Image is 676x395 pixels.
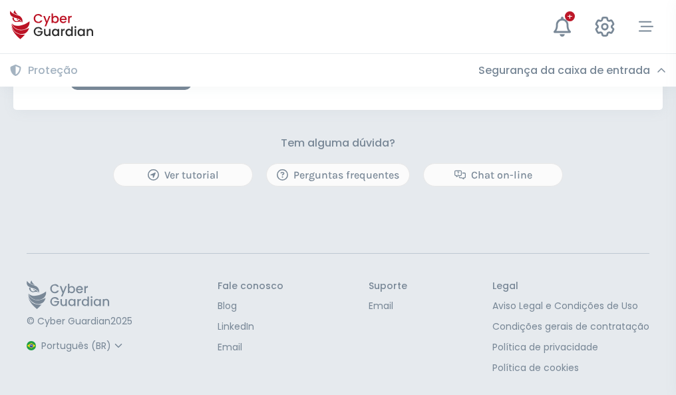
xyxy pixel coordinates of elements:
a: Email [369,299,407,313]
a: LinkedIn [218,320,283,334]
div: Segurança da caixa de entrada [478,64,666,77]
a: Blog [218,299,283,313]
h3: Segurança da caixa de entrada [478,64,650,77]
a: Condições gerais de contratação [492,320,649,334]
button: Perguntas frequentes [266,163,410,187]
div: Perguntas frequentes [277,167,399,183]
div: Chat on-line [434,167,552,183]
a: Email [218,340,283,354]
a: Política de cookies [492,361,649,375]
div: Ver tutorial [124,167,242,183]
img: region-logo [27,341,36,350]
p: © Cyber Guardian 2025 [27,316,132,328]
button: Chat on-line [423,163,563,187]
a: Política de privacidade [492,340,649,354]
h3: Suporte [369,280,407,292]
h3: Proteção [28,64,78,77]
h3: Fale conosco [218,280,283,292]
a: Aviso Legal e Condições de Uso [492,299,649,313]
h3: Tem alguma dúvida? [281,137,395,150]
button: Ver tutorial [113,163,253,187]
div: + [565,11,575,21]
h3: Legal [492,280,649,292]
